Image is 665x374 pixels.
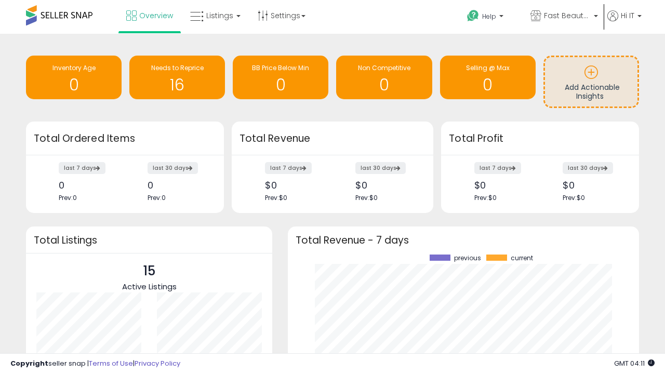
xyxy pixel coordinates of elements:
h3: Total Revenue - 7 days [296,236,631,244]
span: 2025-08-13 04:11 GMT [614,358,655,368]
span: Help [482,12,496,21]
span: Needs to Reprice [151,63,204,72]
span: Prev: 0 [59,193,77,202]
label: last 7 days [474,162,521,174]
a: Selling @ Max 0 [440,56,536,99]
div: $0 [474,180,533,191]
h1: 0 [238,76,323,94]
h1: 0 [341,76,427,94]
span: Prev: $0 [265,193,287,202]
h3: Total Ordered Items [34,131,216,146]
div: 0 [148,180,206,191]
span: Overview [139,10,173,21]
div: seller snap | | [10,359,180,369]
label: last 30 days [355,162,406,174]
span: Prev: $0 [563,193,585,202]
h3: Total Profit [449,131,631,146]
h1: 0 [31,76,116,94]
label: last 30 days [563,162,613,174]
h1: 16 [135,76,220,94]
h1: 0 [445,76,530,94]
span: Listings [206,10,233,21]
a: Terms of Use [89,358,133,368]
a: Help [459,2,521,34]
a: Privacy Policy [135,358,180,368]
span: Hi IT [621,10,634,21]
div: $0 [265,180,325,191]
a: Hi IT [607,10,642,34]
span: Prev: 0 [148,193,166,202]
span: Active Listings [122,281,177,292]
span: previous [454,255,481,262]
span: Add Actionable Insights [565,82,620,102]
a: Needs to Reprice 16 [129,56,225,99]
h3: Total Listings [34,236,264,244]
strong: Copyright [10,358,48,368]
span: BB Price Below Min [252,63,309,72]
span: Inventory Age [52,63,96,72]
i: Get Help [467,9,480,22]
div: $0 [355,180,415,191]
label: last 7 days [265,162,312,174]
div: $0 [563,180,621,191]
a: BB Price Below Min 0 [233,56,328,99]
span: current [511,255,533,262]
label: last 7 days [59,162,105,174]
span: Selling @ Max [466,63,510,72]
a: Non Competitive 0 [336,56,432,99]
span: Non Competitive [358,63,410,72]
span: Fast Beauty ([GEOGRAPHIC_DATA]) [544,10,591,21]
h3: Total Revenue [240,131,425,146]
span: Prev: $0 [474,193,497,202]
label: last 30 days [148,162,198,174]
span: Prev: $0 [355,193,378,202]
a: Add Actionable Insights [545,57,637,106]
div: 0 [59,180,117,191]
a: Inventory Age 0 [26,56,122,99]
p: 15 [122,261,177,281]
